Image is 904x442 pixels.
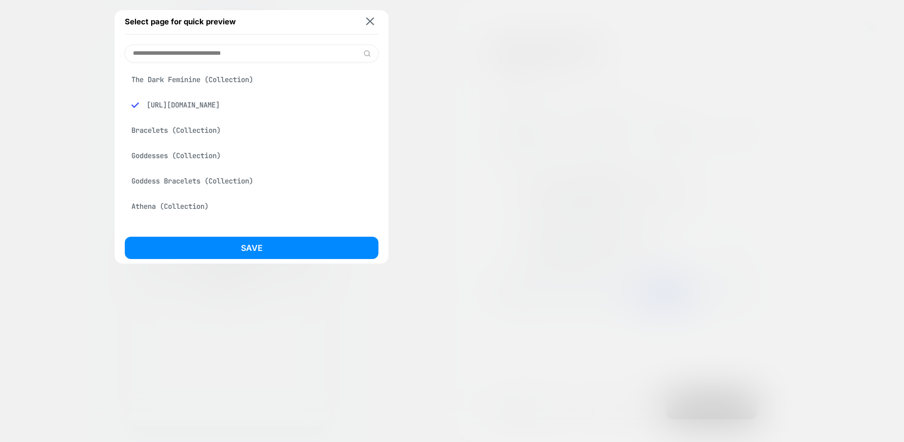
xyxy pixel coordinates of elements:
[10,183,191,200] span: Ahoy Sailor
[131,101,139,109] img: blue checkmark
[125,70,378,89] div: The Dark Feminine (Collection)
[10,210,191,238] span: The URL that was requested has a redirect rule that does not align with your targeted experience.
[125,222,378,241] div: Men & Women's Signet Rings (Collection)
[10,248,191,266] span: Please choose a different page from the list above.
[125,95,378,115] div: [URL][DOMAIN_NAME]
[125,171,378,191] div: Goddess Bracelets (Collection)
[363,50,371,57] img: edit
[125,197,378,216] div: Athena (Collection)
[125,237,378,259] button: Save
[10,107,191,168] img: navigation helm
[366,18,374,25] img: close
[125,146,378,165] div: Goddesses (Collection)
[125,121,378,140] div: Bracelets (Collection)
[125,17,236,26] span: Select page for quick preview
